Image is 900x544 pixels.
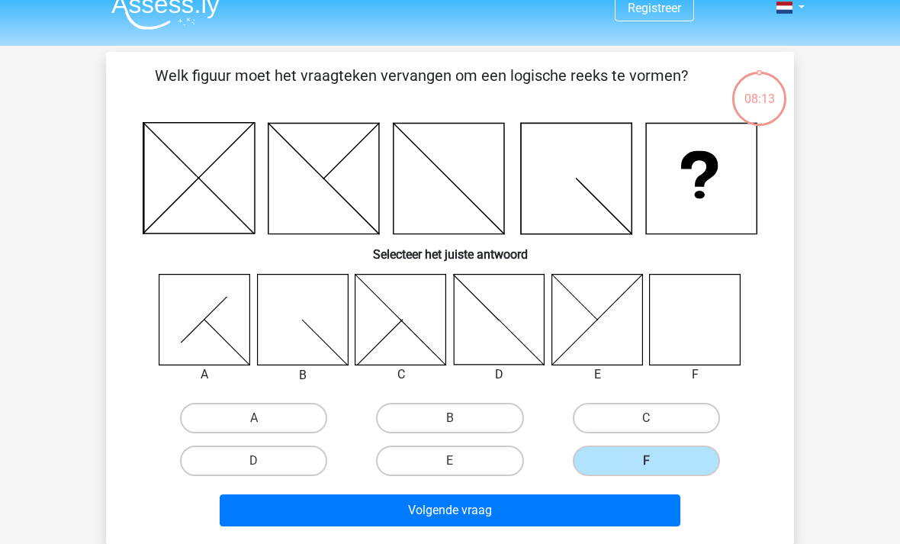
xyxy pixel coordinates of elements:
label: C [573,403,720,433]
div: F [638,365,753,384]
div: A [147,365,262,384]
div: D [442,365,557,384]
div: B [246,366,361,385]
label: B [376,403,523,433]
p: Welk figuur moet het vraagteken vervangen om een logische reeks te vormen? [130,64,712,110]
label: E [376,446,523,476]
div: E [540,365,655,384]
label: F [573,446,720,476]
h6: Selecteer het juiste antwoord [130,235,770,262]
label: A [180,403,327,433]
button: Volgende vraag [220,494,681,526]
label: D [180,446,327,476]
div: 08:13 [731,70,788,108]
a: Registreer [628,1,681,15]
div: C [343,365,458,384]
